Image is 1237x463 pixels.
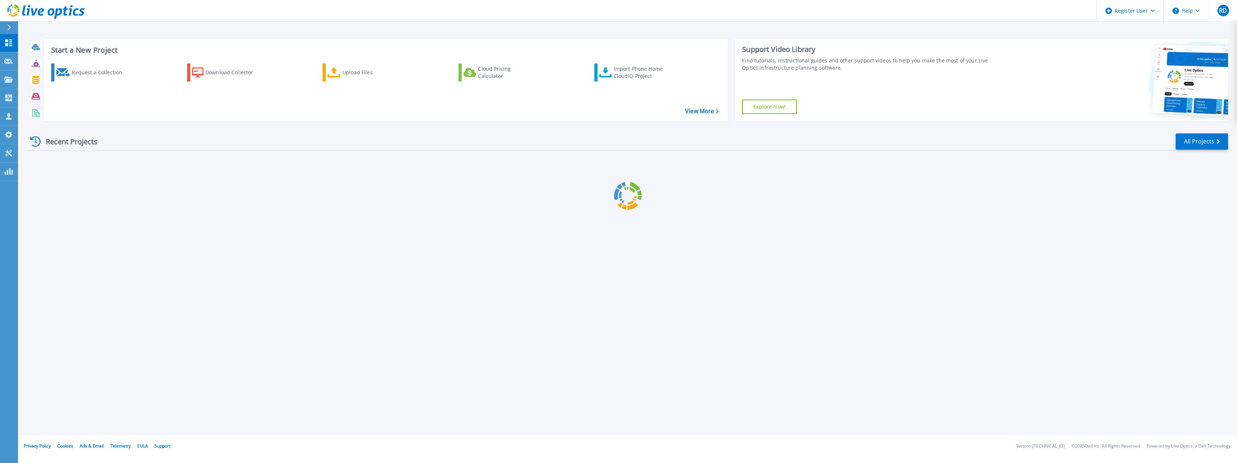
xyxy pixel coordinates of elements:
[205,65,263,80] div: Download Collector
[51,46,718,54] h3: Start a New Project
[458,63,539,81] a: Cloud Pricing Calculator
[57,443,73,449] a: Cookies
[742,45,999,54] div: Support Video Library
[1219,8,1227,13] span: RD
[110,443,131,449] a: Telemetry
[1016,444,1065,449] li: Version: [TECHNICAL_ID]
[187,63,267,81] a: Download Collector
[80,443,104,449] a: Ads & Email
[24,443,51,449] a: Privacy Policy
[72,65,129,80] div: Request a Collection
[28,133,107,150] div: Recent Projects
[155,443,170,449] a: Support
[51,63,132,81] a: Request a Collection
[1176,133,1228,150] a: All Projects
[1071,444,1140,449] li: © 2025 Dell Inc. All Rights Reserved
[137,443,148,449] a: EULA
[1147,444,1231,449] li: Powered by Live Optics, a Dell Technology
[742,57,999,71] div: Find tutorials, instructional guides and other support videos to help you make the most of your L...
[323,63,403,81] a: Upload Files
[478,65,536,80] div: Cloud Pricing Calculator
[614,65,670,80] div: Import Phone Home CloudIQ Project
[342,65,400,80] div: Upload Files
[742,100,797,114] a: Explore Now!
[685,108,719,115] a: View More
